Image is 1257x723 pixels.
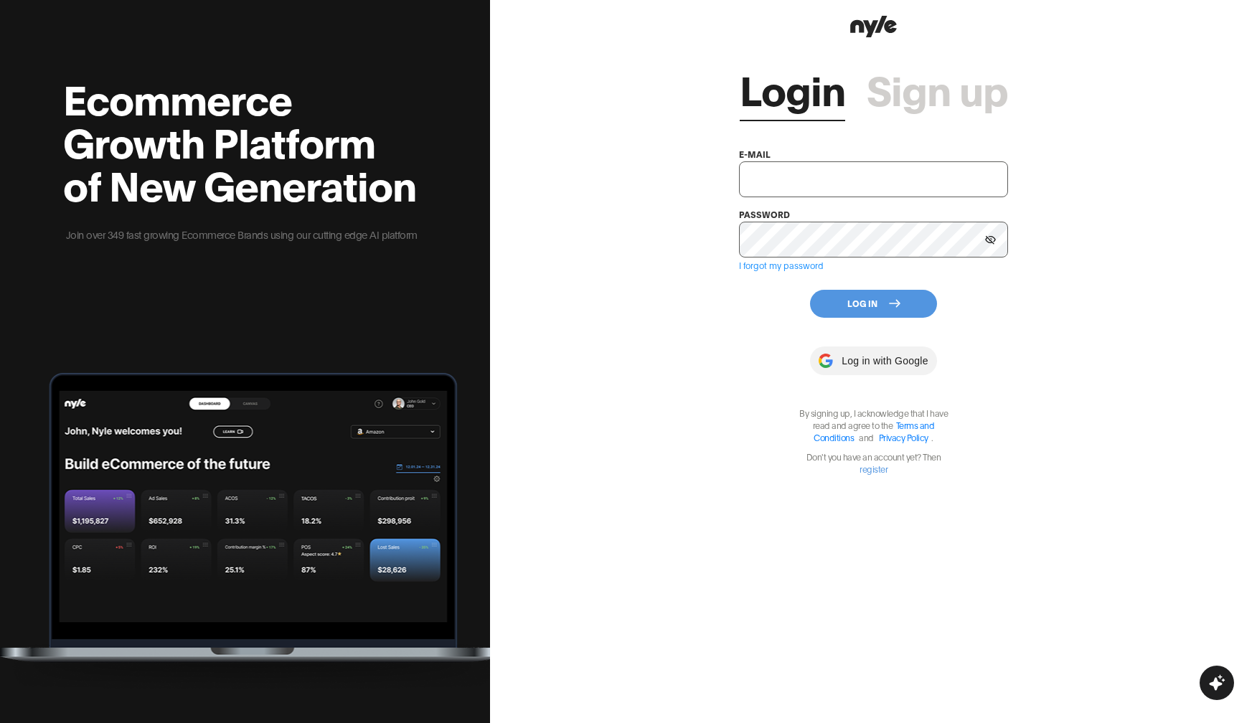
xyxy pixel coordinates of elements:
a: Terms and Conditions [814,420,934,443]
a: register [860,463,888,474]
p: Don't you have an account yet? Then [791,450,956,475]
label: e-mail [739,148,771,159]
a: I forgot my password [739,260,824,270]
button: Log in with Google [810,346,936,375]
button: Log In [810,290,937,318]
h2: Ecommerce Growth Platform of New Generation [63,76,420,205]
p: Join over 349 fast growing Ecommerce Brands using our cutting edge AI platform [63,227,420,242]
a: Privacy Policy [879,432,928,443]
span: and [855,432,877,443]
p: By signing up, I acknowledge that I have read and agree to the . [791,407,956,443]
label: password [739,209,790,219]
a: Login [740,67,845,110]
a: Sign up [867,67,1008,110]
